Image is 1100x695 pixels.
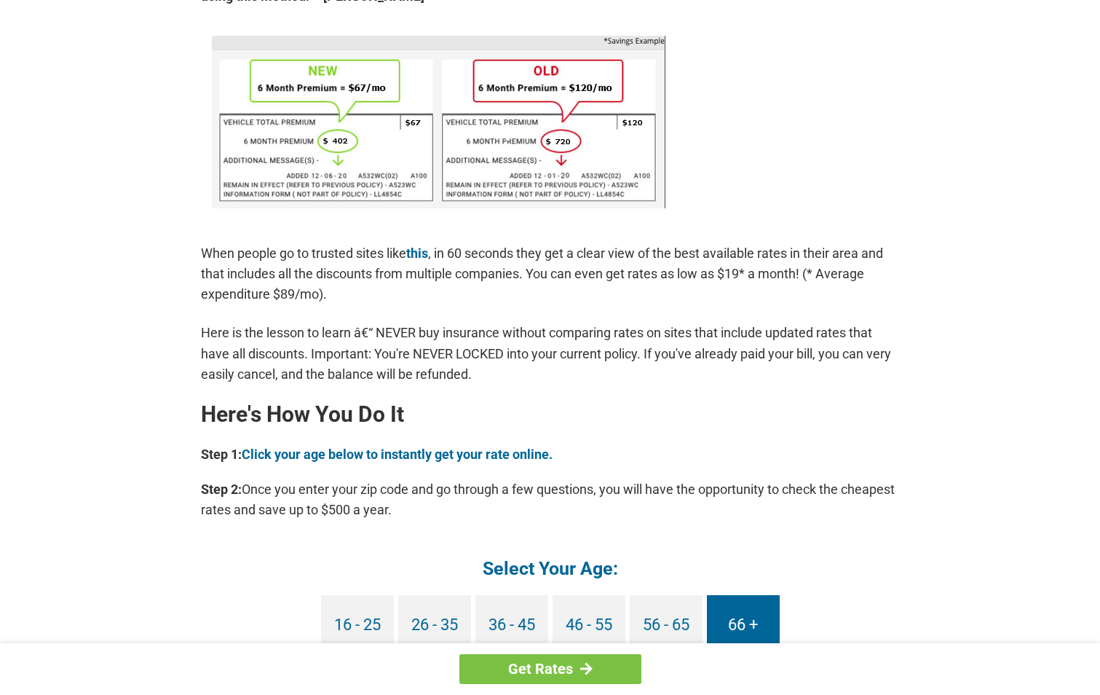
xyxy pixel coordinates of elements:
p: Here is the lesson to learn â€“ NEVER buy insurance without comparing rates on sites that include... [201,323,900,384]
p: When people go to trusted sites like , in 60 seconds they get a clear view of the best available ... [201,243,900,305]
a: 46 - 55 [553,595,625,656]
p: Once you enter your zip code and go through a few questions, you will have the opportunity to che... [201,479,900,520]
a: 36 - 45 [475,595,548,656]
a: Get Rates [459,654,641,684]
h2: Here's How You Do It [201,403,900,426]
img: savings [212,36,665,208]
a: 66 + [707,595,780,656]
a: 16 - 25 [321,595,394,656]
a: 56 - 65 [630,595,703,656]
a: Click your age below to instantly get your rate online. [242,447,553,462]
b: Step 1: [201,447,242,462]
b: Step 2: [201,482,242,497]
a: 26 - 35 [398,595,471,656]
h4: Select Your Age: [201,557,900,581]
a: this [406,246,428,261]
